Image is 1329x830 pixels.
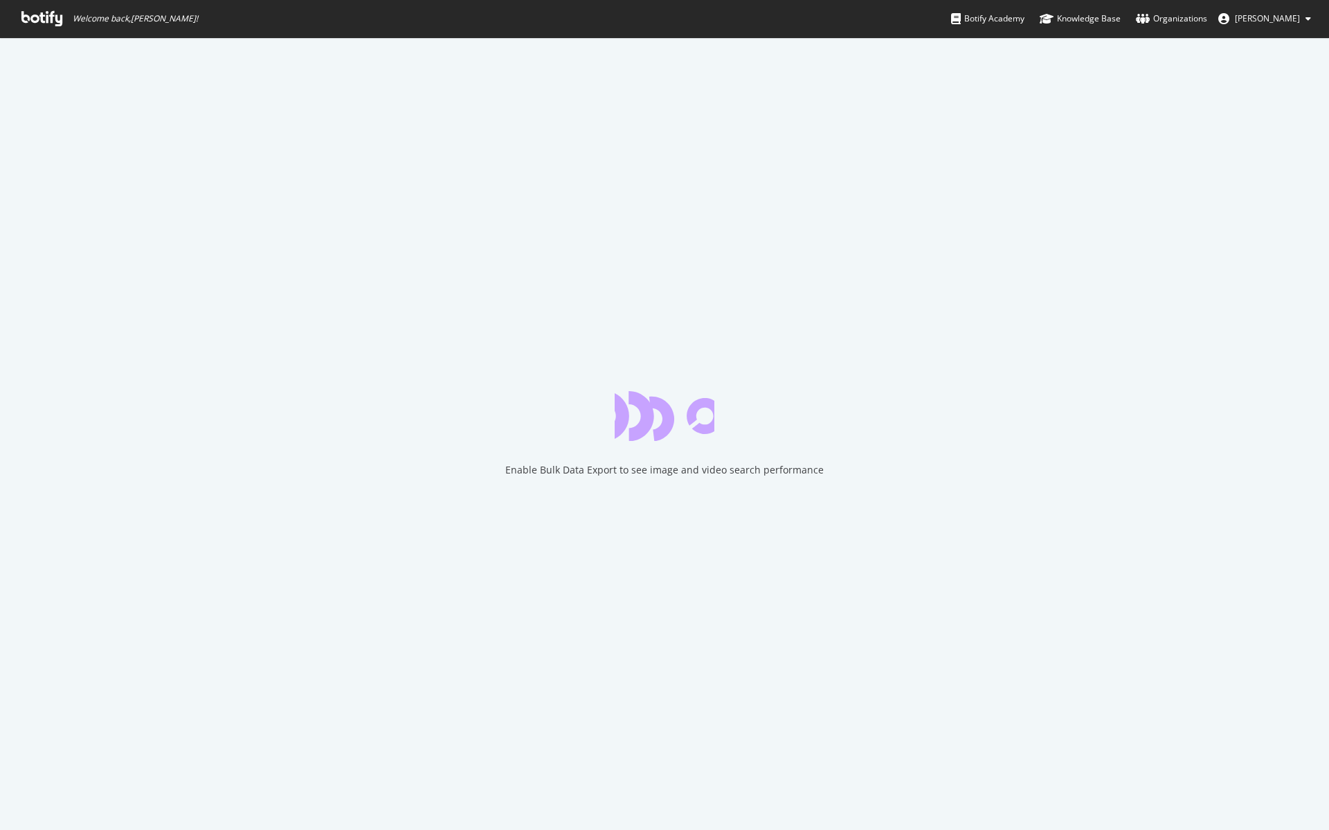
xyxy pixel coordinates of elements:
div: Knowledge Base [1040,12,1121,26]
div: Organizations [1136,12,1207,26]
span: Welcome back, [PERSON_NAME] ! [73,13,198,24]
div: animation [615,391,714,441]
span: Stefan Pioso [1235,12,1300,24]
div: Enable Bulk Data Export to see image and video search performance [505,463,824,477]
div: Botify Academy [951,12,1024,26]
button: [PERSON_NAME] [1207,8,1322,30]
